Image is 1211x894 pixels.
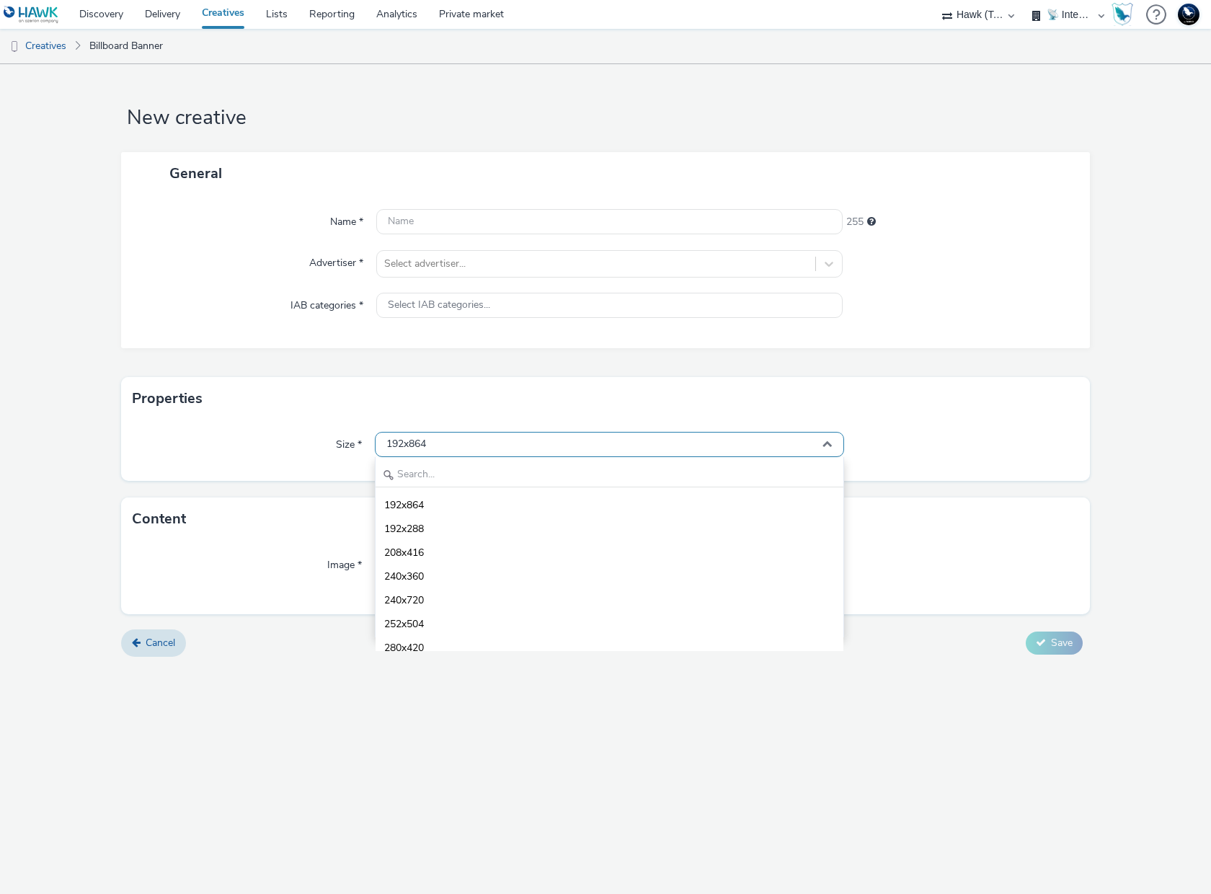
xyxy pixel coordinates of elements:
label: Advertiser * [303,250,369,270]
span: 280x420 [384,641,424,655]
h1: New creative [121,105,1090,132]
span: 240x720 [384,593,424,608]
span: Save [1051,636,1073,650]
span: Cancel [146,636,175,650]
img: undefined Logo [4,6,59,24]
span: 192x864 [384,498,424,513]
input: Name [376,209,843,234]
span: 208x416 [384,546,424,560]
label: Size * [330,432,368,452]
span: Select IAB categories... [388,299,490,311]
input: Search... [376,462,843,487]
span: General [169,164,222,183]
h3: Properties [132,388,203,410]
span: 240x360 [384,570,424,584]
button: Save [1026,632,1083,655]
h3: Content [132,508,186,530]
img: dooh [7,40,22,54]
span: 192x288 [384,522,424,536]
a: Hawk Academy [1112,3,1139,26]
a: Billboard Banner [82,29,170,63]
label: Name * [324,209,369,229]
img: Hawk Academy [1112,3,1133,26]
label: Image * [321,552,368,572]
div: Maximum 255 characters [867,215,876,229]
span: 255 [846,215,864,229]
img: Support Hawk [1178,4,1199,25]
a: Cancel [121,629,186,657]
span: 192x864 [386,438,426,451]
span: 252x504 [384,617,424,632]
label: IAB categories * [285,293,369,313]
